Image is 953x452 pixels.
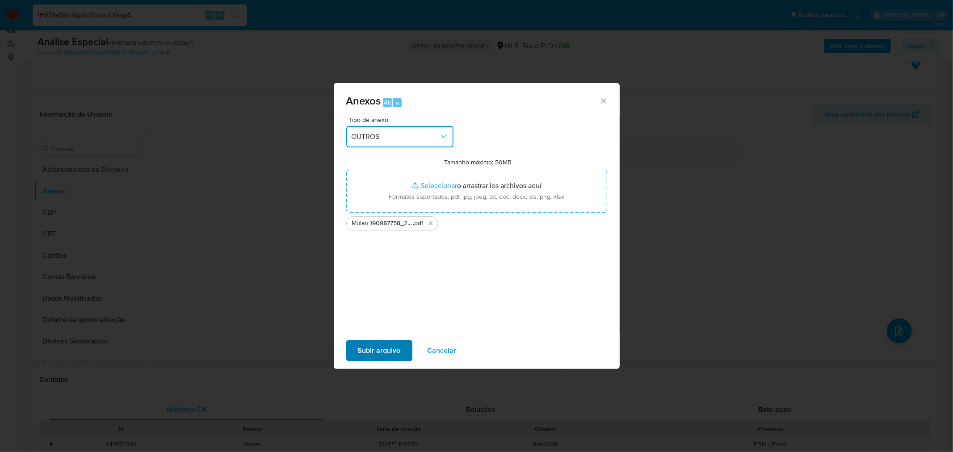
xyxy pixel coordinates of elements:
button: Subir arquivo [346,340,412,361]
span: Subir arquivo [358,341,401,360]
span: Mulan 190987758_2025_10_13_10_26_09 [PERSON_NAME] [352,219,413,228]
button: Cerrar [599,96,607,105]
span: Tipo de anexo [348,117,456,123]
ul: Archivos seleccionados [346,213,607,230]
button: Cancelar [416,340,468,361]
button: OUTROS [346,126,453,147]
span: a [396,98,399,107]
span: Anexos [346,93,381,109]
button: Eliminar Mulan 190987758_2025_10_13_10_26_09 Natalia Cepeda Goncalves .pdf [425,218,436,229]
span: Cancelar [428,341,457,360]
span: OUTROS [352,132,439,141]
span: .pdf [413,219,424,228]
label: Tamanho máximo: 50MB [444,158,512,166]
span: Alt [384,98,391,107]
